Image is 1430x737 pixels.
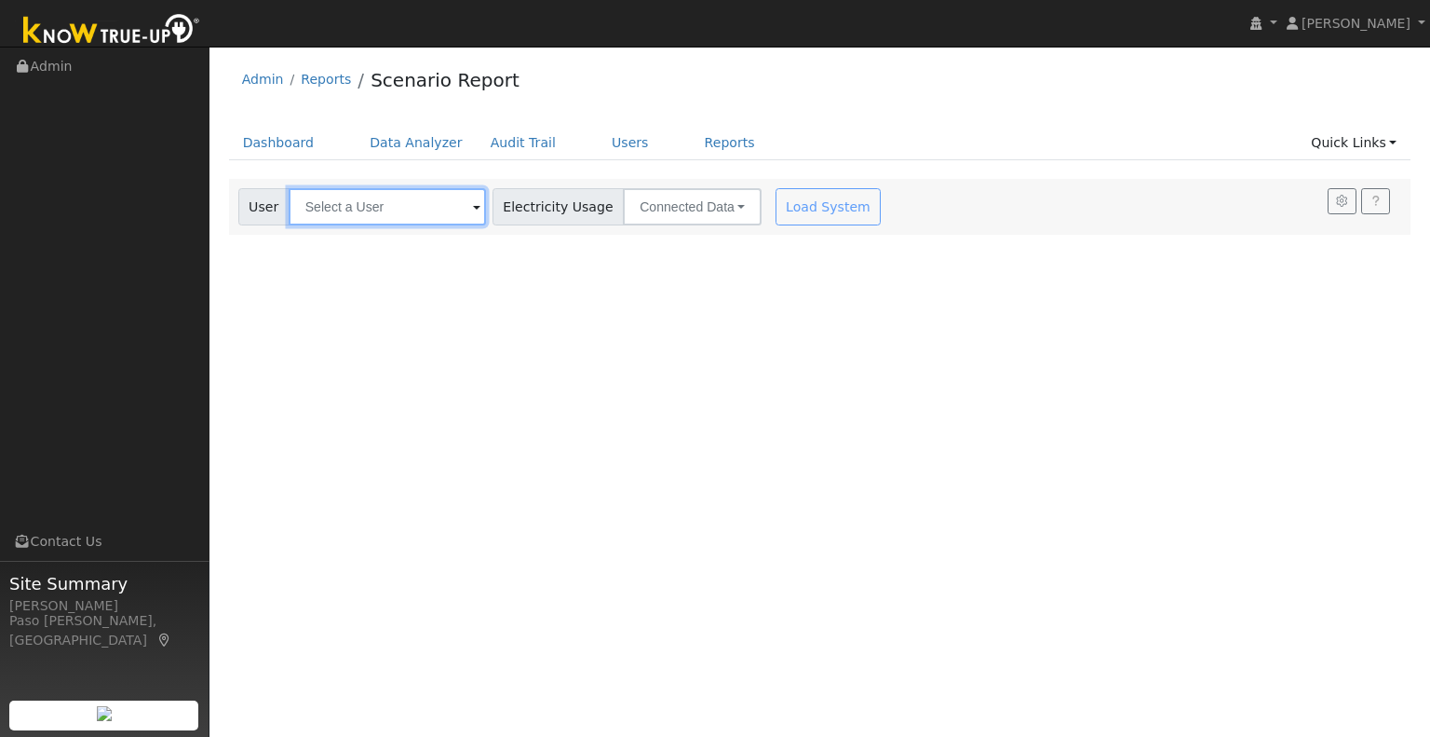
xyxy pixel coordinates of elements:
[691,126,769,160] a: Reports
[229,126,329,160] a: Dashboard
[623,188,762,225] button: Connected Data
[598,126,663,160] a: Users
[1297,126,1410,160] a: Quick Links
[1328,188,1356,214] button: Settings
[356,126,477,160] a: Data Analyzer
[301,72,351,87] a: Reports
[1361,188,1390,214] a: Help Link
[9,596,199,616] div: [PERSON_NAME]
[492,188,624,225] span: Electricity Usage
[9,571,199,596] span: Site Summary
[14,10,209,52] img: Know True-Up
[1302,16,1410,31] span: [PERSON_NAME]
[242,72,284,87] a: Admin
[97,706,112,721] img: retrieve
[371,69,519,91] a: Scenario Report
[9,611,199,650] div: Paso [PERSON_NAME], [GEOGRAPHIC_DATA]
[156,633,173,648] a: Map
[238,188,290,225] span: User
[477,126,570,160] a: Audit Trail
[289,188,486,225] input: Select a User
